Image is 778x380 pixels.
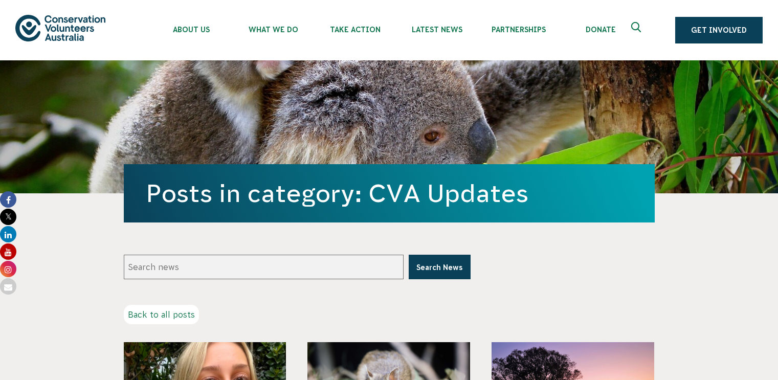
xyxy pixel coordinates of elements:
[314,26,396,34] span: Take Action
[124,255,404,279] input: Search news
[631,22,644,38] span: Expand search box
[15,15,105,41] img: logo.svg
[146,180,632,207] h1: Posts in category: CVA Updates
[396,26,478,34] span: Latest News
[124,305,199,324] a: Back to all posts
[675,17,763,43] a: Get Involved
[625,18,650,42] button: Expand search box Close search box
[560,26,641,34] span: Donate
[232,26,314,34] span: What We Do
[150,26,232,34] span: About Us
[409,255,471,279] button: Search News
[478,26,560,34] span: Partnerships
